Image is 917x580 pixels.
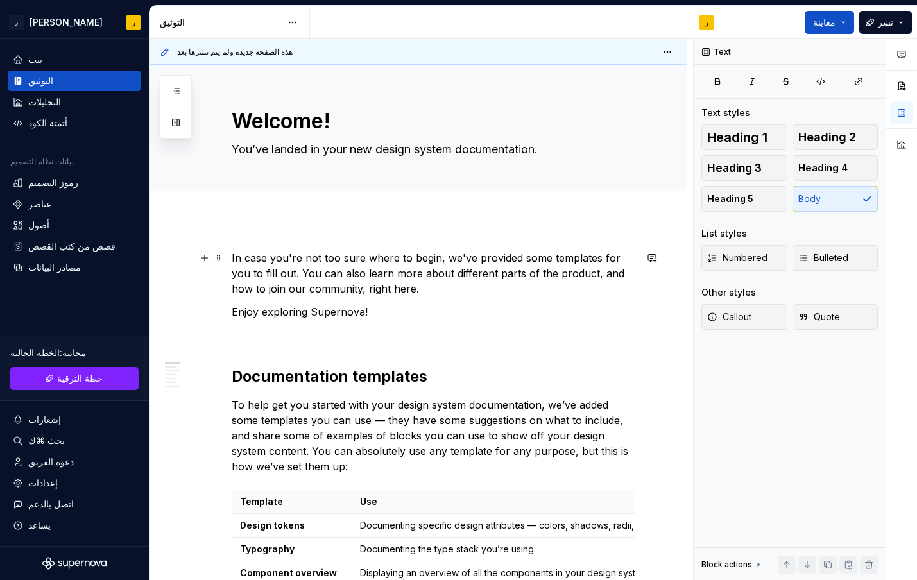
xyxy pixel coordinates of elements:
[28,219,49,230] font: أصول
[28,198,51,209] font: عناصر
[701,107,750,119] div: Text styles
[360,543,685,556] p: Documenting the type stack you’re using.
[701,155,787,181] button: Heading 3
[132,19,135,26] font: ر
[707,311,751,323] span: Callout
[28,499,74,509] font: اتصل بالدعم
[62,347,86,358] font: مجانية
[8,71,141,91] a: التوثيق
[232,250,635,296] p: In case you're not too sure where to begin, we've provided some templates for you to fill out. Yo...
[28,54,42,65] font: بيت
[229,106,633,137] textarea: Welcome!
[360,519,685,532] p: Documenting specific design attributes — colors, shadows, radii, and so on.
[8,113,141,133] a: أتمتة الكود
[793,304,878,330] button: Quote
[28,477,58,488] font: إعدادات
[805,11,854,34] button: معاينة
[701,556,764,574] div: Block actions
[42,557,107,570] svg: شعار سوبر نوفا
[8,49,141,70] a: بيت
[701,245,787,271] button: Numbered
[701,124,787,150] button: Heading 1
[707,131,767,144] span: Heading 1
[798,311,840,323] span: Quote
[8,515,141,536] button: يساعد
[813,17,836,28] font: معاينة
[798,252,848,264] span: Bulleted
[28,177,78,188] font: رموز التصميم
[707,192,753,205] span: Heading 5
[60,347,62,358] font: :
[28,456,74,467] font: دعوة الفريق
[707,162,762,175] span: Heading 3
[175,47,293,56] font: هذه الصفحة جديدة ولم يتم نشرها بعد.
[707,252,767,264] span: Numbered
[8,92,141,112] a: التحليلات
[10,157,74,166] font: بيانات نظام التصميم
[28,117,67,128] font: أتمتة الكود
[28,520,51,531] font: يساعد
[798,131,856,144] span: Heading 2
[232,397,635,474] p: To help get you started with your design system documentation, we’ve added some templates you can...
[28,262,81,273] font: مصادر البيانات
[859,11,912,34] button: نشر
[160,17,185,28] font: التوثيق
[3,8,146,36] button: ر[PERSON_NAME]ر
[8,215,141,235] a: أصول
[8,257,141,278] a: مصادر البيانات
[240,495,344,508] p: Template
[240,520,305,531] strong: Design tokens
[878,17,893,28] font: نشر
[28,435,65,446] font: بحث ⌘ك
[705,19,708,26] font: ر
[8,431,141,451] button: بحث ⌘ك
[28,241,116,252] font: قصص من كتب القصص
[232,366,635,387] h2: Documentation templates
[240,543,295,554] strong: Typography
[798,162,848,175] span: Heading 4
[793,124,878,150] button: Heading 2
[10,367,139,390] a: خطة الترقية
[701,227,747,240] div: List styles
[57,373,103,384] font: خطة الترقية
[8,452,141,472] a: دعوة الفريق
[30,17,103,28] font: [PERSON_NAME]
[8,194,141,214] a: عناصر
[10,347,60,358] font: الخطة الحالية
[793,245,878,271] button: Bulleted
[8,494,141,515] button: اتصل بالدعم
[701,286,756,299] div: Other styles
[8,409,141,430] button: إشعارات
[28,414,61,425] font: إشعارات
[8,473,141,493] a: إعدادات
[701,186,787,212] button: Heading 5
[360,495,685,508] p: Use
[701,559,752,570] div: Block actions
[28,96,61,107] font: التحليلات
[8,236,141,257] a: قصص من كتب القصص
[701,304,787,330] button: Callout
[229,139,633,160] textarea: You’ve landed in your new design system documentation.
[232,304,635,320] p: Enjoy exploring Supernova!
[15,19,18,26] font: ر
[28,75,53,86] font: التوثيق
[240,567,337,578] strong: Component overview
[793,155,878,181] button: Heading 4
[8,173,141,193] a: رموز التصميم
